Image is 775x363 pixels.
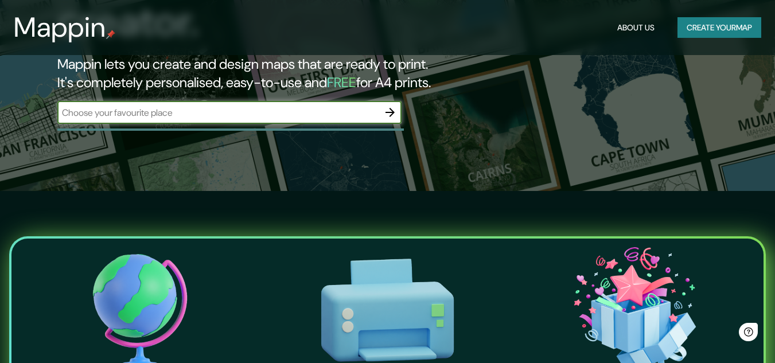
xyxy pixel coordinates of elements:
h5: FREE [327,73,356,91]
button: Create yourmap [677,17,761,38]
h2: Mappin lets you create and design maps that are ready to print. It's completely personalised, eas... [57,55,445,92]
img: mappin-pin [106,30,115,39]
iframe: Help widget launcher [673,318,762,350]
input: Choose your favourite place [57,106,379,119]
h3: Mappin [14,11,106,44]
button: About Us [613,17,659,38]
